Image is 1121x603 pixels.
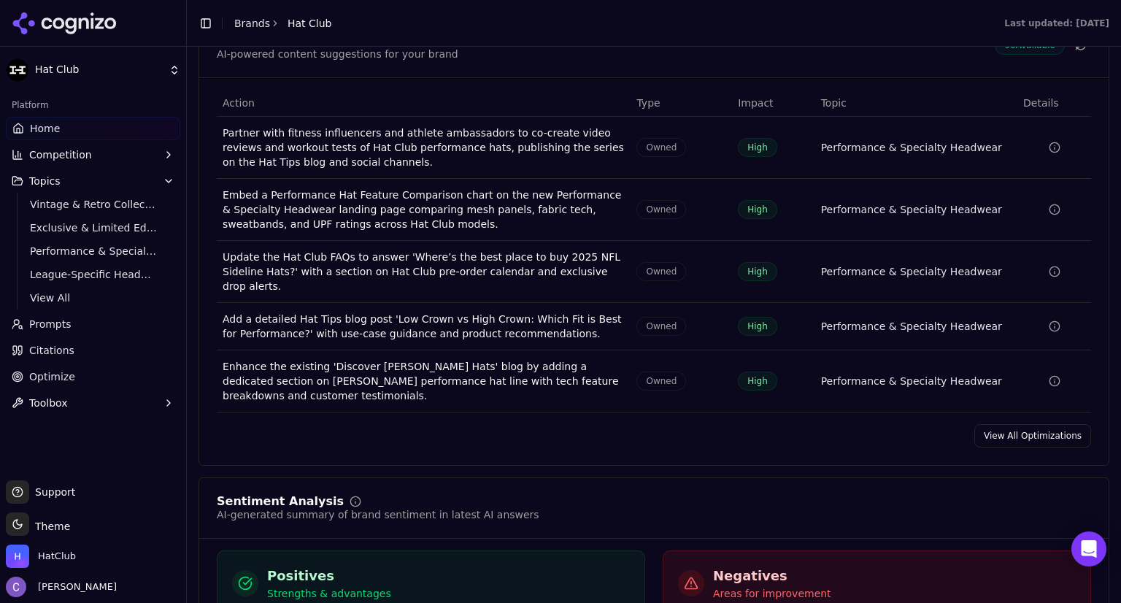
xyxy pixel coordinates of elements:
[6,391,180,415] button: Toolbox
[29,485,75,499] span: Support
[738,372,777,391] span: High
[29,369,75,384] span: Optimize
[713,586,831,601] p: Areas for improvement
[217,496,344,507] div: Sentiment Analysis
[636,200,686,219] span: Owned
[30,244,157,258] span: Performance & Specialty Headwear
[30,220,157,235] span: Exclusive & Limited Edition Releases
[1004,18,1109,29] div: Last updated: [DATE]
[6,58,29,82] img: Hat Club
[1071,531,1106,566] div: Open Intercom Messenger
[6,169,180,193] button: Topics
[217,507,539,522] div: AI-generated summary of brand sentiment in latest AI answers
[30,121,60,136] span: Home
[1023,96,1085,110] div: Details
[29,396,68,410] span: Toolbox
[24,218,163,238] a: Exclusive & Limited Edition Releases
[267,586,391,601] p: Strengths & advantages
[6,117,180,140] a: Home
[38,550,76,563] span: HatClub
[217,47,458,61] div: AI-powered content suggestions for your brand
[974,424,1091,448] a: View All Optimizations
[6,577,117,597] button: Open user button
[636,317,686,336] span: Owned
[24,241,163,261] a: Performance & Specialty Headwear
[6,365,180,388] a: Optimize
[223,126,625,169] div: Partner with fitness influencers and athlete ambassadors to co-create video reviews and workout t...
[24,194,163,215] a: Vintage & Retro Collections
[821,374,1002,388] a: Performance & Specialty Headwear
[821,319,1002,334] a: Performance & Specialty Headwear
[30,267,157,282] span: League-Specific Headwear
[6,339,180,362] a: Citations
[29,174,61,188] span: Topics
[6,545,29,568] img: HatClub
[267,566,391,586] h3: Positives
[821,202,1002,217] a: Performance & Specialty Headwear
[24,288,163,308] a: View All
[636,138,686,157] span: Owned
[738,317,777,336] span: High
[738,96,809,110] div: Impact
[32,580,117,594] span: [PERSON_NAME]
[6,93,180,117] div: Platform
[223,250,625,293] div: Update the Hat Club FAQs to answer 'Where’s the best place to buy 2025 NFL Sideline Hats?' with a...
[29,521,70,532] span: Theme
[35,64,163,77] span: Hat Club
[217,90,1091,412] div: Data table
[6,312,180,336] a: Prompts
[821,264,1002,279] a: Performance & Specialty Headwear
[636,262,686,281] span: Owned
[29,343,74,358] span: Citations
[636,96,726,110] div: Type
[738,262,777,281] span: High
[223,188,625,231] div: Embed a Performance Hat Feature Comparison chart on the new Performance & Specialty Headwear land...
[6,577,26,597] img: Chris Hayes
[223,359,625,403] div: Enhance the existing 'Discover [PERSON_NAME] Hats' blog by adding a dedicated section on [PERSON_...
[821,96,1012,110] div: Topic
[636,372,686,391] span: Owned
[234,16,331,31] nav: breadcrumb
[6,143,180,166] button: Competition
[738,138,777,157] span: High
[234,18,270,29] a: Brands
[24,264,163,285] a: League-Specific Headwear
[288,16,331,31] span: Hat Club
[223,312,625,341] div: Add a detailed Hat Tips blog post 'Low Crown vs High Crown: Which Fit is Best for Performance?' w...
[29,147,92,162] span: Competition
[30,197,157,212] span: Vintage & Retro Collections
[713,566,831,586] h3: Negatives
[29,317,72,331] span: Prompts
[30,291,157,305] span: View All
[6,545,76,568] button: Open organization switcher
[821,140,1002,155] a: Performance & Specialty Headwear
[738,200,777,219] span: High
[223,96,625,110] div: Action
